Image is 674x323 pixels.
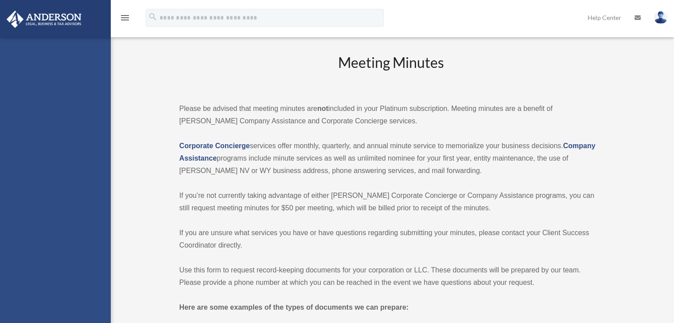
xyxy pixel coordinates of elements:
h2: Meeting Minutes [179,53,604,90]
p: Use this form to request record-keeping documents for your corporation or LLC. These documents wi... [179,264,604,289]
p: If you are unsure what services you have or have questions regarding submitting your minutes, ple... [179,227,604,252]
strong: not [317,105,328,112]
i: search [148,12,158,22]
strong: Here are some examples of the types of documents we can prepare: [179,303,409,311]
a: Corporate Concierge [179,142,250,150]
img: Anderson Advisors Platinum Portal [4,11,84,28]
p: services offer monthly, quarterly, and annual minute service to memorialize your business decisio... [179,140,604,177]
a: menu [120,16,130,23]
i: menu [120,12,130,23]
a: Company Assistance [179,142,596,162]
p: Please be advised that meeting minutes are included in your Platinum subscription. Meeting minute... [179,102,604,127]
img: User Pic [654,11,667,24]
p: If you’re not currently taking advantage of either [PERSON_NAME] Corporate Concierge or Company A... [179,189,604,214]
